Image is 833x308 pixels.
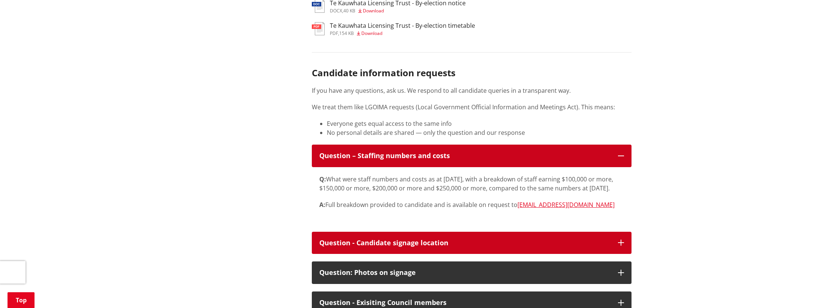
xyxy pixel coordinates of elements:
h3: Te Kauwhata Licensing Trust - By-election timetable [330,22,475,29]
strong: Q: [319,175,326,183]
div: , [330,9,466,13]
a: [EMAIL_ADDRESS][DOMAIN_NAME] [517,201,615,209]
p: What were staff numbers and costs as at [DATE], with a breakdown of staff earning $100,000 or mor... [319,175,624,193]
div: Question – Staffing numbers and costs [319,152,610,160]
span: 154 KB [339,30,354,36]
span: 40 KB [343,8,355,14]
img: document-pdf.svg [312,22,325,35]
div: , [330,31,475,36]
li: Everyone gets equal access to the same info [327,119,632,128]
div: Question - Candidate signage location [319,239,610,247]
span: Download [361,30,382,36]
p: If you have any questions, ask us. We respond to all candidate queries in a transparent way. [312,86,632,95]
button: Question: Photos on signage [312,261,632,284]
a: Te Kauwhata Licensing Trust - By-election timetable pdf,154 KB Download [312,22,475,36]
button: Question – Staffing numbers and costs [312,145,632,167]
p: Full breakdown provided to candidate and is available on request to [319,200,624,209]
li: No personal details are shared — only the question and our response [327,128,632,137]
button: Question - Candidate signage location [312,232,632,254]
strong: A: [319,201,325,209]
iframe: Messenger Launcher [798,276,825,303]
div: Question - Exisiting Council members [319,299,610,306]
span: pdf [330,30,338,36]
p: We treat them like LGOIMA requests (Local Government Official Information and Meetings Act). This... [312,103,632,112]
div: Question: Photos on signage [319,269,610,276]
span: Download [363,8,384,14]
span: docx [330,8,342,14]
strong: Candidate information requests [312,66,456,79]
a: Top [8,292,35,308]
